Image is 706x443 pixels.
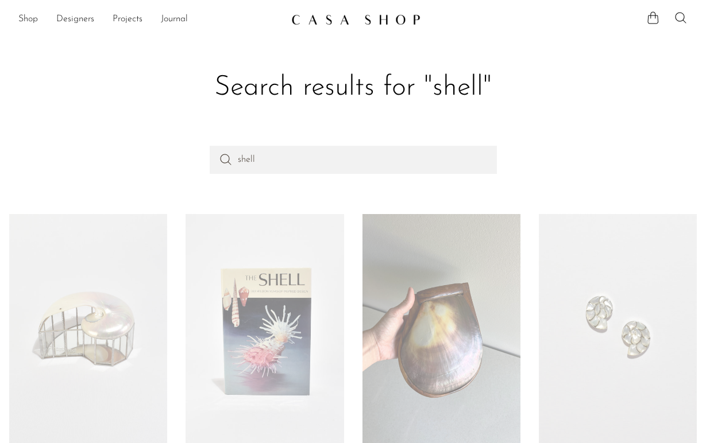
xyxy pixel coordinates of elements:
[113,12,142,27] a: Projects
[56,12,94,27] a: Designers
[18,10,282,29] ul: NEW HEADER MENU
[18,70,688,106] h1: Search results for "shell"
[18,12,38,27] a: Shop
[161,12,188,27] a: Journal
[210,146,497,173] input: Perform a search
[18,10,282,29] nav: Desktop navigation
